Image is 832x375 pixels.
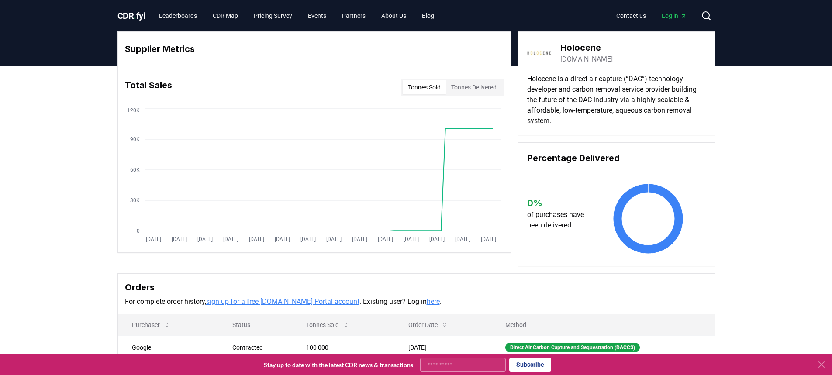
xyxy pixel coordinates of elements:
tspan: [DATE] [377,236,393,242]
p: For complete order history, . Existing user? Log in . [125,296,708,307]
tspan: [DATE] [197,236,212,242]
tspan: 120K [127,107,140,114]
h3: Total Sales [125,79,172,96]
a: Blog [415,8,441,24]
div: Direct Air Carbon Capture and Sequestration (DACCS) [505,343,640,352]
button: Tonnes Delivered [446,80,502,94]
a: [DOMAIN_NAME] [560,54,613,65]
p: Status [225,320,285,329]
tspan: 30K [130,197,140,203]
p: of purchases have been delivered [527,210,592,231]
p: Holocene is a direct air capture (“DAC”) technology developer and carbon removal service provider... [527,74,706,126]
a: Log in [655,8,694,24]
a: Events [301,8,333,24]
tspan: [DATE] [403,236,418,242]
img: Holocene-logo [527,41,552,65]
button: Tonnes Sold [299,316,356,334]
span: Log in [662,11,687,20]
tspan: [DATE] [274,236,290,242]
td: 100 000 [292,335,394,359]
a: CDR.fyi [117,10,145,22]
a: Leaderboards [152,8,204,24]
tspan: [DATE] [352,236,367,242]
td: [DATE] [394,335,491,359]
h3: Holocene [560,41,613,54]
button: Order Date [401,316,455,334]
h3: Percentage Delivered [527,151,706,165]
span: CDR fyi [117,10,145,21]
a: About Us [374,8,413,24]
span: . [134,10,136,21]
nav: Main [609,8,694,24]
nav: Main [152,8,441,24]
h3: Supplier Metrics [125,42,504,55]
tspan: [DATE] [249,236,264,242]
tspan: [DATE] [145,236,161,242]
h3: Orders [125,281,708,294]
tspan: [DATE] [480,236,496,242]
div: Contracted [232,343,285,352]
tspan: [DATE] [326,236,341,242]
button: Tonnes Sold [403,80,446,94]
p: Method [498,320,707,329]
button: Purchaser [125,316,177,334]
tspan: 60K [130,167,140,173]
a: sign up for a free [DOMAIN_NAME] Portal account [206,297,359,306]
a: Partners [335,8,373,24]
tspan: [DATE] [171,236,186,242]
td: Google [118,335,219,359]
tspan: [DATE] [429,236,444,242]
a: here [427,297,440,306]
a: Contact us [609,8,653,24]
tspan: [DATE] [300,236,315,242]
tspan: 90K [130,136,140,142]
a: CDR Map [206,8,245,24]
tspan: [DATE] [455,236,470,242]
a: Pricing Survey [247,8,299,24]
h3: 0 % [527,196,592,210]
tspan: [DATE] [223,236,238,242]
tspan: 0 [137,228,140,234]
